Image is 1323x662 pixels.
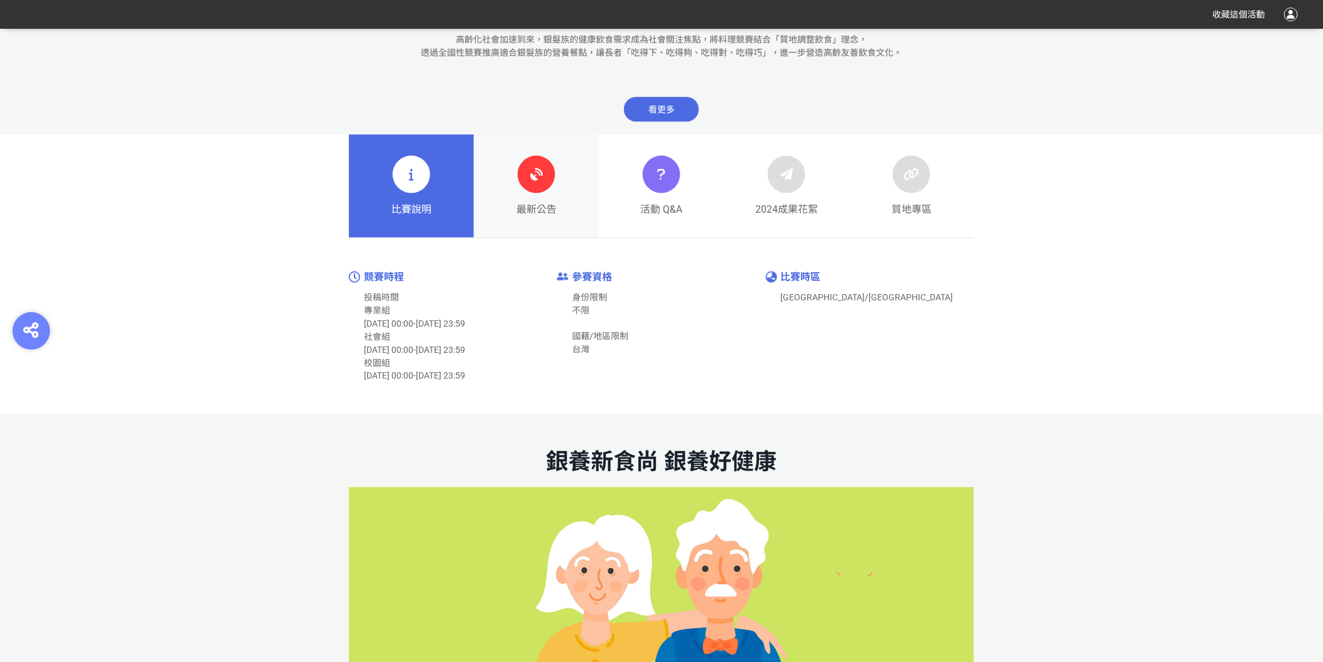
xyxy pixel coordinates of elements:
[599,135,724,238] a: 活動 Q&A
[892,202,932,217] span: 質地專區
[572,305,590,315] span: 不限
[572,292,607,302] span: 身份限制
[349,135,474,238] a: 比賽說明
[572,331,628,341] span: 國籍/地區限制
[624,97,699,122] span: 看更多
[849,135,974,238] a: 質地專區
[413,318,416,328] span: -
[413,345,416,355] span: -
[1213,9,1265,19] span: 收藏這個活動
[364,318,413,328] span: [DATE] 00:00
[416,371,465,381] span: [DATE] 23:59
[572,271,612,283] span: 參賽資格
[755,202,818,217] span: 2024成果花絮
[364,292,399,302] span: 投稿時間
[572,344,590,354] span: 台灣
[391,202,431,217] span: 比賽說明
[416,318,465,328] span: [DATE] 23:59
[413,371,416,381] span: -
[349,272,360,283] img: icon-time.04e13fc.png
[364,358,390,368] span: 校園組
[416,345,465,355] span: [DATE] 23:59
[724,135,849,238] a: 2024成果花絮
[781,271,821,283] span: 比賽時區
[557,273,568,281] img: icon-enter-limit.61bcfae.png
[474,135,599,238] a: 最新公告
[641,202,683,217] span: 活動 Q&A
[516,202,556,217] span: 最新公告
[364,271,404,283] span: 競賽時程
[364,345,413,355] span: [DATE] 00:00
[546,449,777,476] strong: 銀養新食尚 銀養好健康
[766,272,777,283] img: icon-timezone.9e564b4.png
[364,332,390,342] span: 社會組
[364,305,390,315] span: 專業組
[364,371,413,381] span: [DATE] 00:00
[781,292,953,302] span: [GEOGRAPHIC_DATA]/[GEOGRAPHIC_DATA]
